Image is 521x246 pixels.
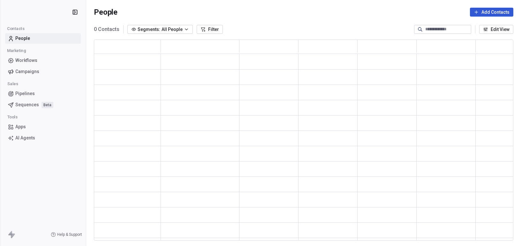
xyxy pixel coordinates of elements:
[470,8,513,17] button: Add Contacts
[51,232,82,237] a: Help & Support
[5,88,81,99] a: Pipelines
[5,100,81,110] a: SequencesBeta
[5,33,81,44] a: People
[42,102,53,108] span: Beta
[4,112,20,122] span: Tools
[5,66,81,77] a: Campaigns
[197,25,223,34] button: Filter
[138,26,160,33] span: Segments:
[94,7,117,17] span: People
[5,55,81,66] a: Workflows
[4,24,27,34] span: Contacts
[15,101,39,108] span: Sequences
[57,232,82,237] span: Help & Support
[5,122,81,132] a: Apps
[15,123,26,130] span: Apps
[15,35,30,42] span: People
[4,46,29,56] span: Marketing
[15,135,35,141] span: AI Agents
[15,57,37,64] span: Workflows
[15,90,35,97] span: Pipelines
[479,25,513,34] button: Edit View
[162,26,183,33] span: All People
[94,26,119,33] span: 0 Contacts
[15,68,39,75] span: Campaigns
[5,133,81,143] a: AI Agents
[4,79,21,89] span: Sales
